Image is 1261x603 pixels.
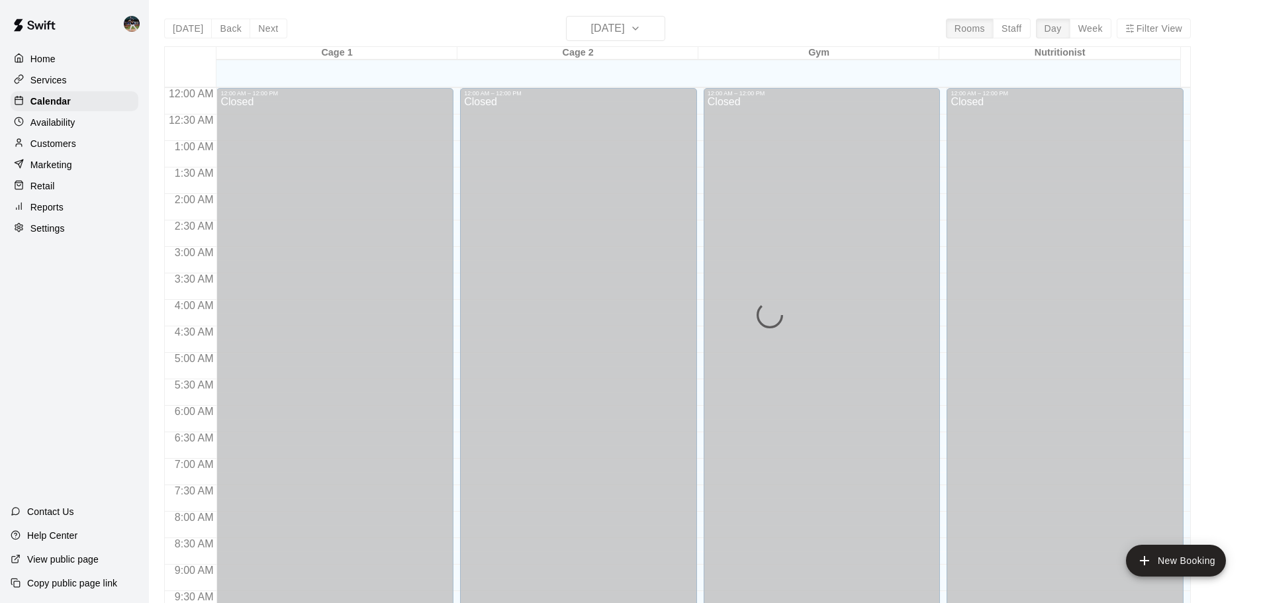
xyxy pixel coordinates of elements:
span: 1:00 AM [171,141,217,152]
a: Customers [11,134,138,154]
a: Settings [11,218,138,238]
a: Reports [11,197,138,217]
span: 5:30 AM [171,379,217,391]
button: add [1126,545,1226,577]
div: 12:00 AM – 12:00 PM [708,90,937,97]
span: 7:30 AM [171,485,217,496]
p: Contact Us [27,505,74,518]
div: 12:00 AM – 12:00 PM [951,90,1180,97]
p: Marketing [30,158,72,171]
span: 12:30 AM [165,115,217,126]
a: Calendar [11,91,138,111]
span: 2:30 AM [171,220,217,232]
div: 12:00 AM – 12:00 PM [464,90,693,97]
p: View public page [27,553,99,566]
div: 12:00 AM – 12:00 PM [220,90,449,97]
span: 4:00 AM [171,300,217,311]
p: Customers [30,137,76,150]
div: Cage 2 [457,47,698,60]
span: 5:00 AM [171,353,217,364]
a: Services [11,70,138,90]
span: 4:30 AM [171,326,217,338]
p: Home [30,52,56,66]
p: Retail [30,179,55,193]
span: 3:30 AM [171,273,217,285]
a: Marketing [11,155,138,175]
p: Services [30,73,67,87]
p: Reports [30,201,64,214]
span: 3:00 AM [171,247,217,258]
p: Settings [30,222,65,235]
div: Nutritionist [939,47,1180,60]
img: Nolan Gilbert [124,16,140,32]
span: 9:00 AM [171,565,217,576]
span: 7:00 AM [171,459,217,470]
p: Availability [30,116,75,129]
a: Home [11,49,138,69]
div: Nolan Gilbert [121,11,149,37]
span: 6:30 AM [171,432,217,443]
p: Copy public page link [27,577,117,590]
div: Cage 1 [216,47,457,60]
span: 9:30 AM [171,591,217,602]
div: Gym [698,47,939,60]
span: 2:00 AM [171,194,217,205]
p: Calendar [30,95,71,108]
p: Help Center [27,529,77,542]
span: 8:30 AM [171,538,217,549]
span: 1:30 AM [171,167,217,179]
a: Retail [11,176,138,196]
a: Availability [11,113,138,132]
span: 12:00 AM [165,88,217,99]
span: 6:00 AM [171,406,217,417]
span: 8:00 AM [171,512,217,523]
